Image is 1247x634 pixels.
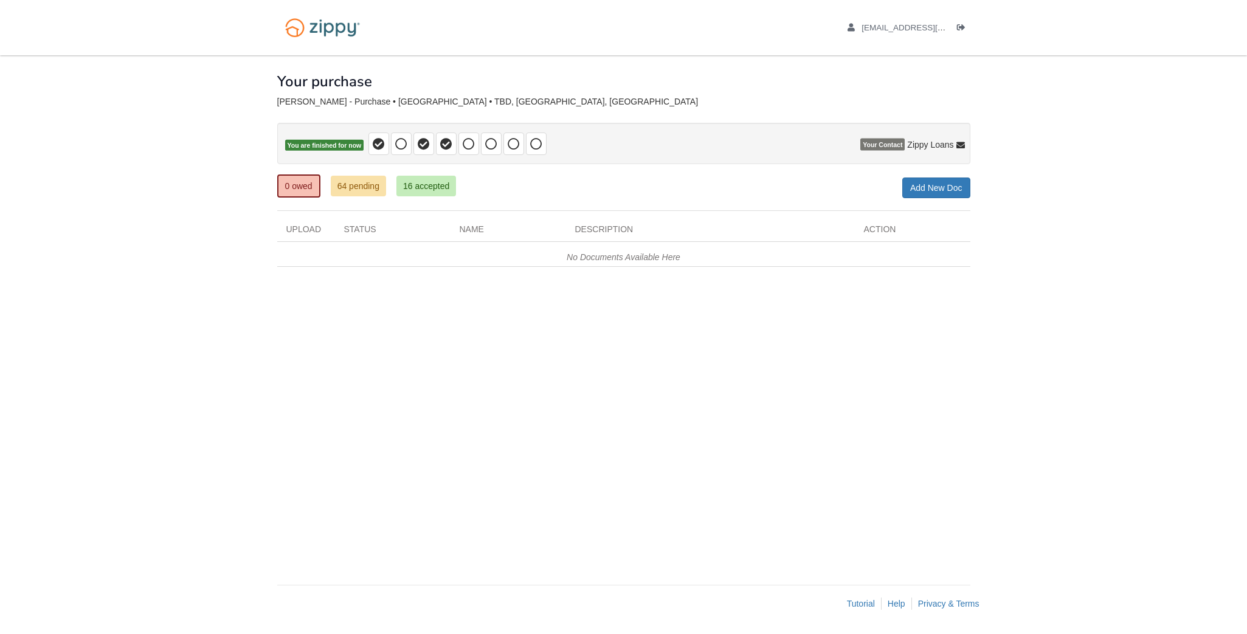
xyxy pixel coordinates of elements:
[918,599,979,608] a: Privacy & Terms
[847,599,875,608] a: Tutorial
[335,223,451,241] div: Status
[888,599,905,608] a: Help
[277,74,372,89] h1: Your purchase
[860,139,905,151] span: Your Contact
[277,174,320,198] a: 0 owed
[855,223,970,241] div: Action
[285,140,364,151] span: You are finished for now
[957,23,970,35] a: Log out
[277,223,335,241] div: Upload
[451,223,566,241] div: Name
[277,97,970,107] div: [PERSON_NAME] - Purchase • [GEOGRAPHIC_DATA] • TBD, [GEOGRAPHIC_DATA], [GEOGRAPHIC_DATA]
[907,139,953,151] span: Zippy Loans
[848,23,1001,35] a: edit profile
[566,223,855,241] div: Description
[902,177,970,198] a: Add New Doc
[277,12,368,43] img: Logo
[862,23,1001,32] span: arvizuteacher01@gmail.com
[331,176,386,196] a: 64 pending
[567,252,680,262] em: No Documents Available Here
[396,176,456,196] a: 16 accepted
